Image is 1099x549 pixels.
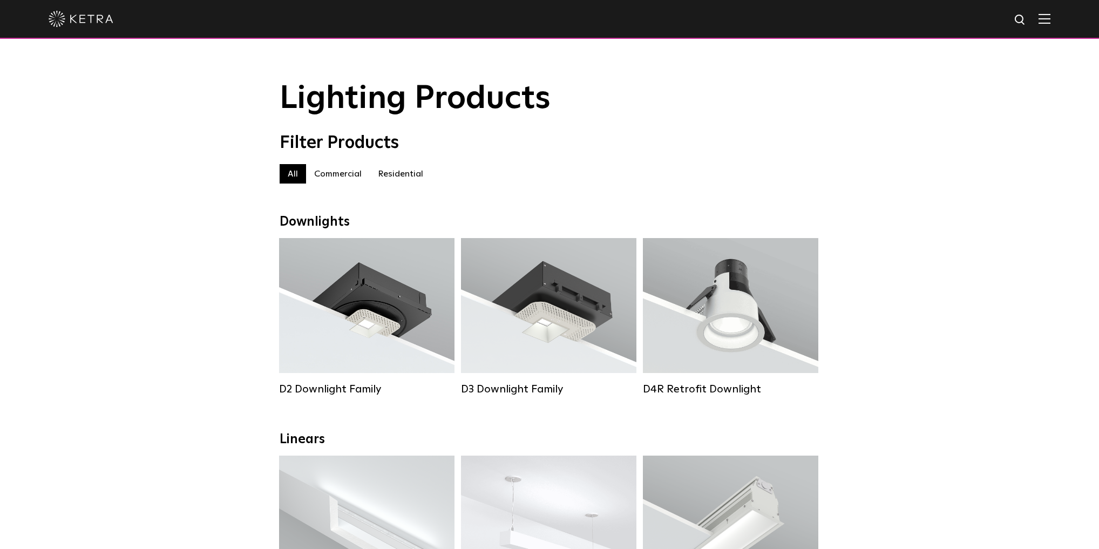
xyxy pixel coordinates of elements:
[306,164,370,184] label: Commercial
[461,238,636,396] a: D3 Downlight Family Lumen Output:700 / 900 / 1100Colors:White / Black / Silver / Bronze / Paintab...
[1039,13,1050,24] img: Hamburger%20Nav.svg
[279,238,454,396] a: D2 Downlight Family Lumen Output:1200Colors:White / Black / Gloss Black / Silver / Bronze / Silve...
[370,164,431,184] label: Residential
[280,133,819,153] div: Filter Products
[461,383,636,396] div: D3 Downlight Family
[280,432,819,448] div: Linears
[1014,13,1027,27] img: search icon
[643,383,818,396] div: D4R Retrofit Downlight
[279,383,454,396] div: D2 Downlight Family
[280,83,551,115] span: Lighting Products
[280,214,819,230] div: Downlights
[643,238,818,396] a: D4R Retrofit Downlight Lumen Output:800Colors:White / BlackBeam Angles:15° / 25° / 40° / 60°Watta...
[280,164,306,184] label: All
[49,11,113,27] img: ketra-logo-2019-white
